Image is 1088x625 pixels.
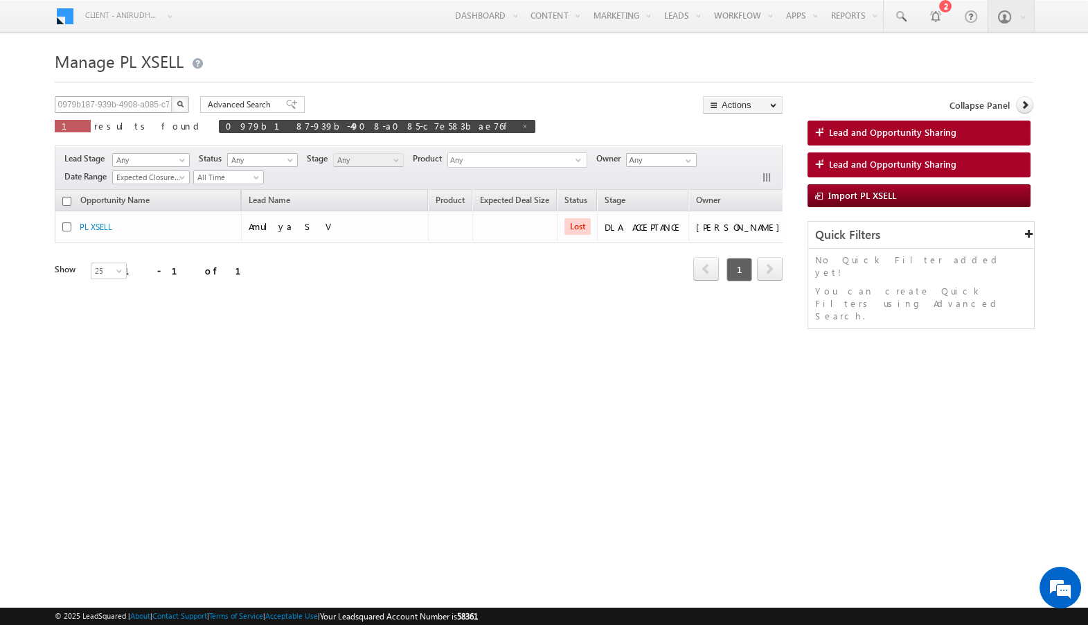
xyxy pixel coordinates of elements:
[703,96,783,114] button: Actions
[265,611,318,620] a: Acceptable Use
[696,221,787,234] div: [PERSON_NAME]
[227,153,298,167] a: Any
[55,50,184,72] span: Manage PL XSELL
[242,193,297,211] span: Lead Name
[307,152,333,165] span: Stage
[249,220,335,232] span: Amulya S V
[177,100,184,107] img: Search
[678,154,695,168] a: Show All Items
[457,611,478,622] span: 58361
[828,189,896,201] span: Import PL XSELL
[598,193,632,211] a: Stage
[448,153,576,169] span: Any
[113,154,185,166] span: Any
[334,154,400,166] span: Any
[199,152,227,165] span: Status
[808,121,1031,146] a: Lead and Opportunity Sharing
[436,195,465,205] span: Product
[152,611,207,620] a: Contact Support
[208,98,275,111] span: Advanced Search
[757,257,783,281] span: next
[815,285,1027,322] p: You can create Quick Filters using Advanced Search.
[447,152,587,168] div: Any
[91,263,127,279] a: 25
[829,158,956,170] span: Lead and Opportunity Sharing
[596,152,626,165] span: Owner
[193,170,264,184] a: All Time
[94,120,204,132] span: results found
[413,152,447,165] span: Product
[808,152,1031,177] a: Lead and Opportunity Sharing
[228,154,294,166] span: Any
[194,171,260,184] span: All Time
[62,197,71,206] input: Check all records
[209,611,263,620] a: Terms of Service
[693,257,719,281] span: prev
[576,157,587,163] span: select
[55,610,478,623] span: © 2025 LeadSquared | | | | |
[333,153,404,167] a: Any
[480,195,549,205] span: Expected Deal Size
[726,258,752,281] span: 1
[112,153,190,167] a: Any
[62,120,84,132] span: 1
[473,193,556,211] a: Expected Deal Size
[113,171,185,184] span: Expected Closure Date
[829,126,956,139] span: Lead and Opportunity Sharing
[124,263,258,279] div: 1 - 1 of 1
[626,153,697,167] input: Type to Search
[64,152,110,165] span: Lead Stage
[808,222,1034,249] div: Quick Filters
[320,611,478,622] span: Your Leadsquared Account Number is
[73,193,157,211] a: Opportunity Name
[85,8,158,22] span: Client - anirudhparuilsquat (58361)
[605,195,625,205] span: Stage
[112,170,190,184] a: Expected Closure Date
[696,195,720,205] span: Owner
[64,170,112,183] span: Date Range
[130,611,150,620] a: About
[80,222,112,232] a: PL XSELL
[55,263,80,276] div: Show
[757,258,783,281] a: next
[564,218,591,235] span: Lost
[91,265,128,277] span: 25
[815,254,1027,279] p: No Quick Filter added yet!
[949,99,1009,112] span: Collapse Panel
[693,258,719,281] a: prev
[80,195,150,205] span: Opportunity Name
[226,120,515,132] span: 0979b187-939b-4908-a085-c7e583bae76f
[605,221,682,234] div: DLA ACCEPTANCE
[558,193,594,211] a: Status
